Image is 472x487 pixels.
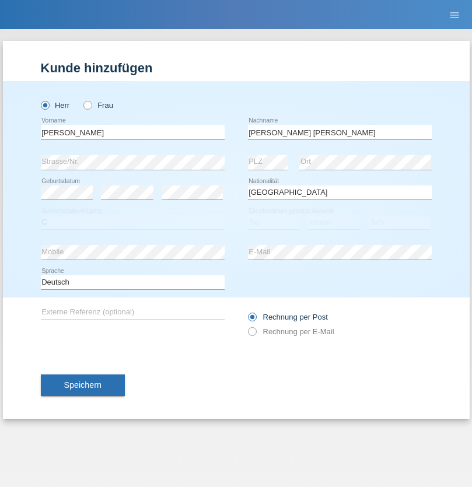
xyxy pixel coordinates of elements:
span: Speichern [64,380,102,390]
button: Speichern [41,374,125,397]
input: Rechnung per E-Mail [248,327,256,342]
label: Frau [83,101,113,110]
input: Herr [41,101,48,108]
label: Rechnung per E-Mail [248,327,334,336]
input: Frau [83,101,91,108]
label: Herr [41,101,70,110]
label: Rechnung per Post [248,313,328,321]
i: menu [449,9,460,21]
a: menu [443,11,466,18]
input: Rechnung per Post [248,313,256,327]
h1: Kunde hinzufügen [41,61,432,75]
